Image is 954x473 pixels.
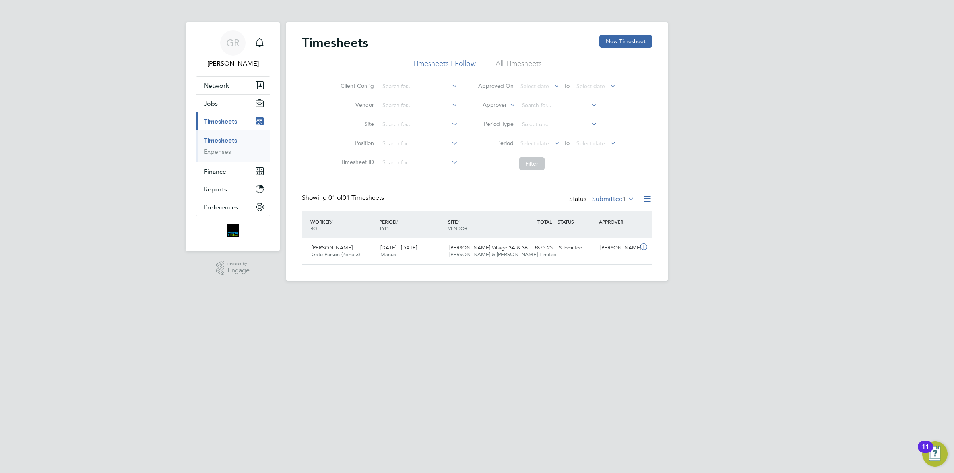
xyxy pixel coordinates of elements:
[308,214,377,235] div: WORKER
[377,214,446,235] div: PERIOD
[196,224,270,237] a: Go to home page
[379,225,390,231] span: TYPE
[302,35,368,51] h2: Timesheets
[196,198,270,216] button: Preferences
[520,140,549,147] span: Select date
[922,447,929,457] div: 11
[478,120,514,127] label: Period Type
[196,95,270,112] button: Jobs
[328,194,343,202] span: 01 of
[556,214,597,229] div: STATUS
[204,82,229,89] span: Network
[592,195,634,203] label: Submitted
[196,162,270,180] button: Finance
[328,194,384,202] span: 01 Timesheets
[446,214,515,235] div: SITE
[338,120,374,127] label: Site
[478,82,514,89] label: Approved On
[204,100,218,107] span: Jobs
[204,185,227,193] span: Reports
[196,180,270,198] button: Reports
[562,81,572,91] span: To
[204,148,231,155] a: Expenses
[227,224,239,237] img: bromak-logo-retina.png
[380,81,458,92] input: Search for...
[380,244,417,251] span: [DATE] - [DATE]
[576,83,605,90] span: Select date
[196,77,270,94] button: Network
[556,241,597,255] div: Submitted
[478,139,514,147] label: Period
[204,118,237,125] span: Timesheets
[338,82,374,89] label: Client Config
[449,244,536,251] span: [PERSON_NAME] Village 3A & 3B -…
[380,251,397,258] span: Manual
[514,241,556,255] div: £875.25
[520,83,549,90] span: Select date
[458,218,459,225] span: /
[599,35,652,48] button: New Timesheet
[519,119,597,130] input: Select one
[196,130,270,162] div: Timesheets
[597,241,638,255] div: [PERSON_NAME]
[623,195,626,203] span: 1
[331,218,332,225] span: /
[312,244,353,251] span: [PERSON_NAME]
[204,168,226,175] span: Finance
[196,30,270,68] a: GR[PERSON_NAME]
[576,140,605,147] span: Select date
[216,261,250,276] a: Powered byEngage
[338,139,374,147] label: Position
[537,218,552,225] span: TOTAL
[227,261,250,267] span: Powered by
[204,203,238,211] span: Preferences
[310,225,322,231] span: ROLE
[302,194,386,202] div: Showing
[204,137,237,144] a: Timesheets
[312,251,360,258] span: Gate Person (Zone 3)
[448,225,467,231] span: VENDOR
[380,138,458,149] input: Search for...
[413,59,476,73] li: Timesheets I Follow
[380,119,458,130] input: Search for...
[338,101,374,108] label: Vendor
[597,214,638,229] div: APPROVER
[519,100,597,111] input: Search for...
[380,100,458,111] input: Search for...
[227,267,250,274] span: Engage
[569,194,636,205] div: Status
[380,157,458,168] input: Search for...
[471,101,507,109] label: Approver
[196,59,270,68] span: Gareth Richardson
[519,157,545,170] button: Filter
[562,138,572,148] span: To
[922,441,948,467] button: Open Resource Center, 11 new notifications
[449,251,556,258] span: [PERSON_NAME] & [PERSON_NAME] Limited
[196,112,270,130] button: Timesheets
[186,22,280,251] nav: Main navigation
[396,218,398,225] span: /
[496,59,542,73] li: All Timesheets
[338,158,374,166] label: Timesheet ID
[226,38,240,48] span: GR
